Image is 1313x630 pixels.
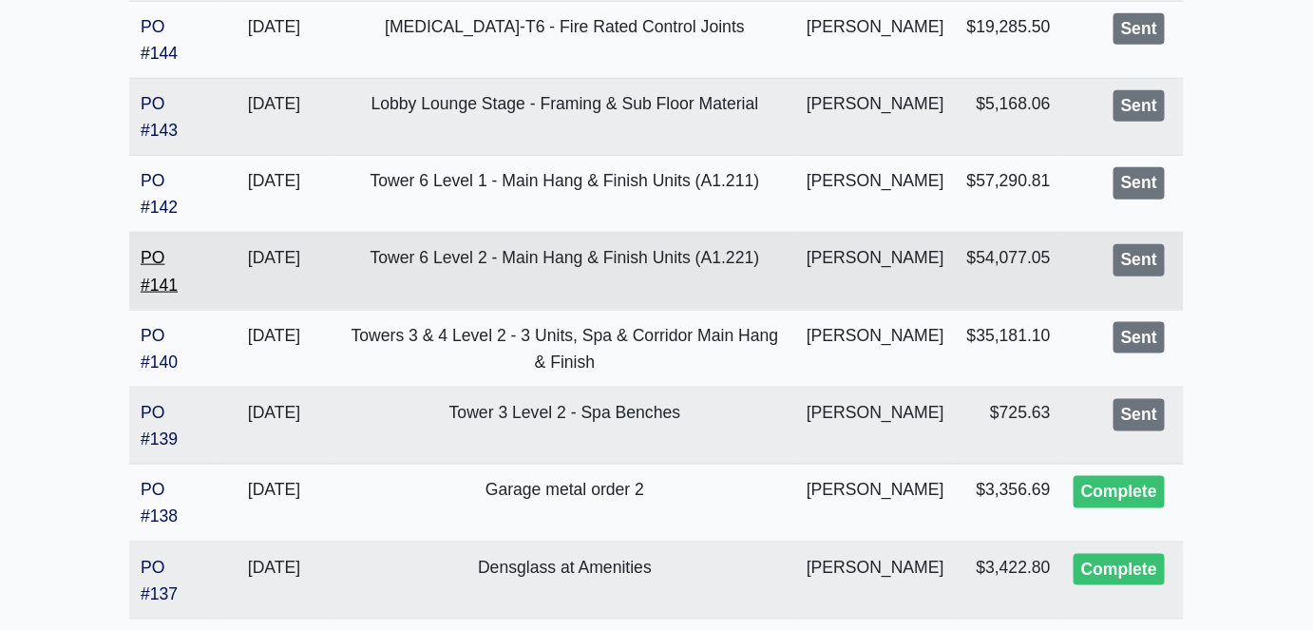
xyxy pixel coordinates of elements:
td: [DATE] [214,542,334,619]
td: [DATE] [214,156,334,233]
td: [PERSON_NAME] [795,233,956,310]
td: $19,285.50 [956,1,1062,78]
td: [PERSON_NAME] [795,156,956,233]
td: [PERSON_NAME] [795,388,956,465]
td: [PERSON_NAME] [795,78,956,155]
td: [DATE] [214,388,334,465]
div: Sent [1113,399,1165,431]
td: [DATE] [214,78,334,155]
td: $3,356.69 [956,465,1062,542]
td: [DATE] [214,233,334,310]
a: PO #140 [141,326,178,372]
a: PO #141 [141,248,178,294]
div: Sent [1113,244,1165,277]
td: $57,290.81 [956,156,1062,233]
td: [PERSON_NAME] [795,1,956,78]
td: [PERSON_NAME] [795,465,956,542]
td: [PERSON_NAME] [795,310,956,387]
td: Densglass at Amenities [334,542,795,619]
td: $35,181.10 [956,310,1062,387]
div: Complete [1074,476,1165,508]
a: PO #138 [141,480,178,525]
div: Sent [1113,322,1165,354]
td: Lobby Lounge Stage - Framing & Sub Floor Material [334,78,795,155]
div: Sent [1113,13,1165,46]
td: [DATE] [214,1,334,78]
a: PO #139 [141,403,178,449]
a: PO #143 [141,94,178,140]
td: Garage metal order 2 [334,465,795,542]
a: PO #144 [141,17,178,63]
td: [DATE] [214,310,334,387]
td: Towers 3 & 4 Level 2 - 3 Units, Spa & Corridor Main Hang & Finish [334,310,795,387]
a: PO #137 [141,558,178,603]
td: [MEDICAL_DATA]-T6 - Fire Rated Control Joints [334,1,795,78]
div: Complete [1074,554,1165,586]
td: Tower 3 Level 2 - Spa Benches [334,388,795,465]
div: Sent [1113,167,1165,200]
td: $725.63 [956,388,1062,465]
td: $54,077.05 [956,233,1062,310]
div: Sent [1113,90,1165,123]
td: [DATE] [214,465,334,542]
td: [PERSON_NAME] [795,542,956,619]
td: $5,168.06 [956,78,1062,155]
td: Tower 6 Level 1 - Main Hang & Finish Units (A1.211) [334,156,795,233]
td: Tower 6 Level 2 - Main Hang & Finish Units (A1.221) [334,233,795,310]
a: PO #142 [141,171,178,217]
td: $3,422.80 [956,542,1062,619]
